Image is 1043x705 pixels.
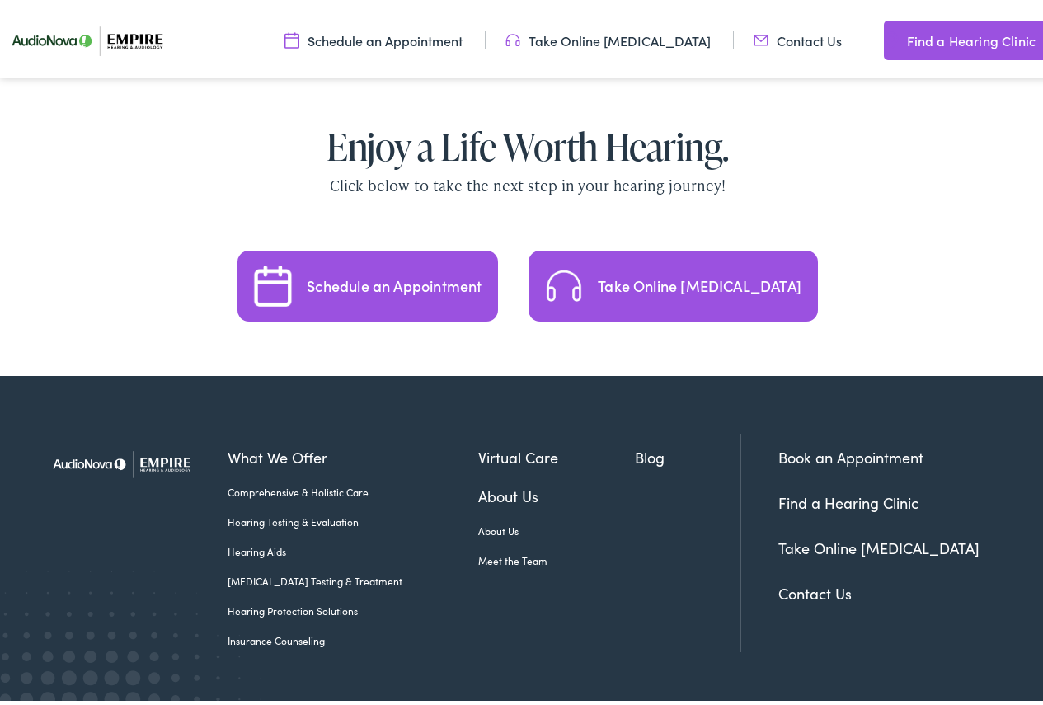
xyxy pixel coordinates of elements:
img: utility icon [884,26,899,46]
a: Take an Online Hearing Test Take Online [MEDICAL_DATA] [529,247,817,317]
a: Comprehensive & Holistic Care [228,481,478,496]
a: Blog [635,442,740,464]
a: Hearing Testing & Evaluation [228,510,478,525]
a: Contact Us [778,579,852,599]
a: Hearing Aids [228,540,478,555]
img: utility icon [505,27,520,45]
a: About Us [478,519,634,534]
a: Find a Hearing Clinic [778,488,918,509]
a: Take Online [MEDICAL_DATA] [778,533,980,554]
a: About Us [478,481,634,503]
a: Take Online [MEDICAL_DATA] [505,27,711,45]
img: Empire Hearing & Audiology [42,430,215,491]
img: utility icon [284,27,299,45]
a: Contact Us [754,27,842,45]
a: Schedule an Appointment Schedule an Appointment [237,247,498,317]
a: Virtual Care [478,442,634,464]
div: Schedule an Appointment [307,275,482,289]
a: [MEDICAL_DATA] Testing & Treatment [228,570,478,585]
a: Hearing Protection Solutions [228,599,478,614]
a: Schedule an Appointment [284,27,463,45]
a: Insurance Counseling [228,629,478,644]
a: Book an Appointment [778,443,923,463]
img: Schedule an Appointment [252,261,294,303]
a: Meet the Team [478,549,634,564]
div: Take Online [MEDICAL_DATA] [598,275,801,289]
img: utility icon [754,27,768,45]
img: Take an Online Hearing Test [543,261,585,303]
a: What We Offer [228,442,478,464]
